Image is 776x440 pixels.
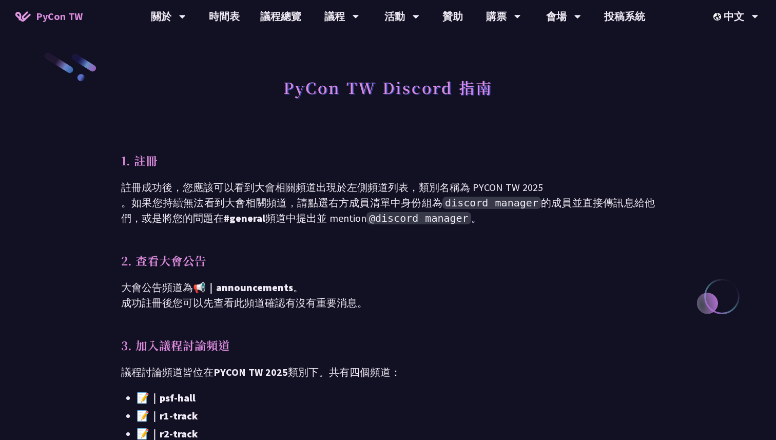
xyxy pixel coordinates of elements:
p: 3. 加入議程討論頻道 [121,336,655,354]
span: 📝｜psf-hall [137,391,196,404]
p: 議程討論頻道皆位在 類別下。共有四個頻道： [121,365,655,380]
span: PYCON TW 2025 [214,366,288,378]
span: PyCon TW [36,9,83,24]
span: @discord manager [366,212,471,224]
img: Home icon of PyCon TW 2025 [15,11,31,22]
p: 2. 查看大會公告 [121,252,655,270]
span: 📝｜r2-track [137,427,198,440]
img: Locale Icon [713,13,724,21]
p: 註冊成功後，您應該可以看到大會相關頻道出現於左側頻道列表，類別名稱為 PYCON TW 2025 。如果您持續無法看到大會相關頻道，請點選右方成員清單中身份組為 的成員並直接傳訊息給他們，或是將... [121,180,655,226]
span: discord manager [442,197,541,209]
a: PyCon TW [5,4,93,29]
span: #general [224,212,265,224]
p: 大會公告頻道為 。 成功註冊後您可以先查看此頻道確認有沒有重要消息。 [121,280,655,311]
span: 📝｜r1-track [137,409,198,422]
p: 1. 註冊 [121,151,655,169]
h1: PyCon TW Discord 指南 [283,72,493,103]
span: 📢｜announcements [193,281,293,294]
